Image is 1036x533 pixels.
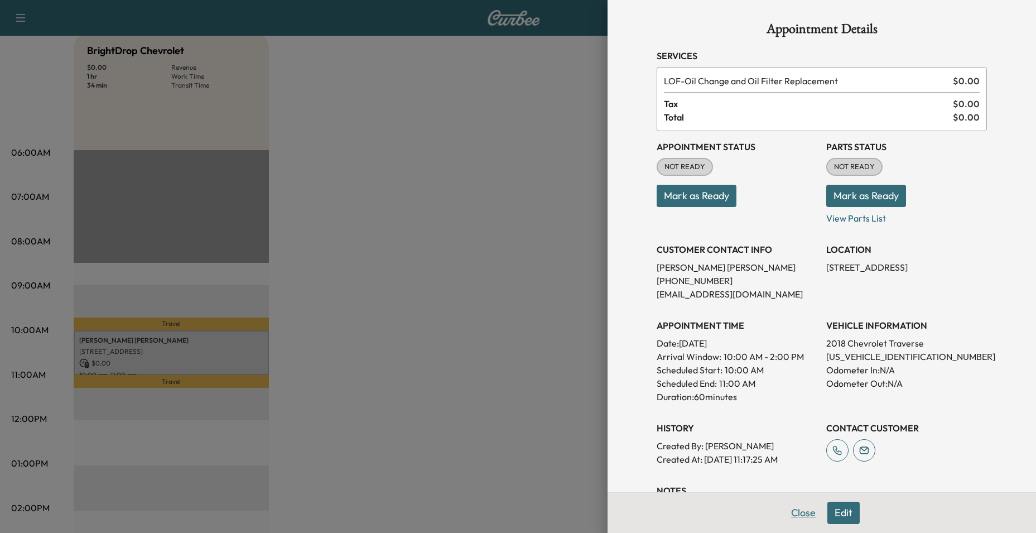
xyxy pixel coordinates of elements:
p: Odometer Out: N/A [826,377,987,390]
p: [PHONE_NUMBER] [657,274,817,287]
h3: NOTES [657,484,987,497]
span: $ 0.00 [953,74,980,88]
h3: Parts Status [826,140,987,153]
h3: CUSTOMER CONTACT INFO [657,243,817,256]
h3: APPOINTMENT TIME [657,319,817,332]
span: 10:00 AM - 2:00 PM [724,350,804,363]
p: Created At : [DATE] 11:17:25 AM [657,453,817,466]
p: [STREET_ADDRESS] [826,261,987,274]
p: Scheduled End: [657,377,717,390]
h1: Appointment Details [657,22,987,40]
span: Tax [664,97,953,111]
span: $ 0.00 [953,111,980,124]
p: Arrival Window: [657,350,817,363]
button: Edit [827,502,860,524]
button: Mark as Ready [826,185,906,207]
span: Oil Change and Oil Filter Replacement [664,74,948,88]
h3: Services [657,49,987,63]
p: Odometer In: N/A [826,363,987,377]
span: $ 0.00 [953,97,980,111]
p: Scheduled Start: [657,363,722,377]
p: View Parts List [826,207,987,225]
h3: CONTACT CUSTOMER [826,421,987,435]
h3: Appointment Status [657,140,817,153]
p: Duration: 60 minutes [657,390,817,404]
p: Created By : [PERSON_NAME] [657,439,817,453]
span: NOT READY [658,161,712,172]
p: 2018 Chevrolet Traverse [826,337,987,350]
p: [EMAIL_ADDRESS][DOMAIN_NAME] [657,287,817,301]
span: Total [664,111,953,124]
span: NOT READY [827,161,881,172]
h3: LOCATION [826,243,987,256]
h3: History [657,421,817,435]
p: [US_VEHICLE_IDENTIFICATION_NUMBER] [826,350,987,363]
h3: VEHICLE INFORMATION [826,319,987,332]
button: Mark as Ready [657,185,736,207]
button: Close [784,502,823,524]
p: 10:00 AM [725,363,764,377]
p: 11:00 AM [719,377,755,390]
p: Date: [DATE] [657,337,817,350]
p: [PERSON_NAME] [PERSON_NAME] [657,261,817,274]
